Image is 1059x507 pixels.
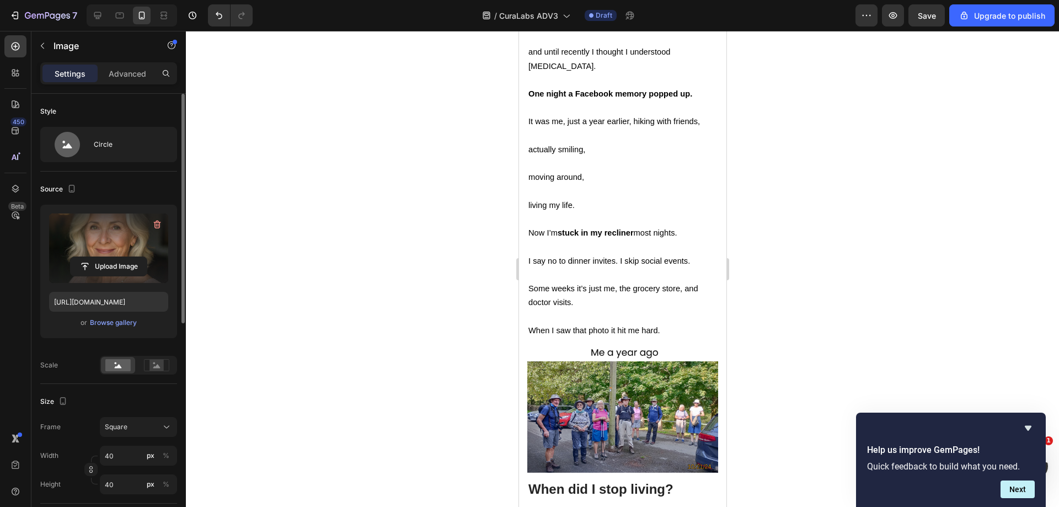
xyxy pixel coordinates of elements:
label: Height [40,479,61,489]
div: % [163,451,169,461]
div: Source [40,182,78,197]
p: Quick feedback to build what you need. [867,461,1035,472]
span: 1 [1044,436,1053,445]
div: Browse gallery [90,318,137,328]
div: Style [40,106,56,116]
h2: Help us improve GemPages! [867,444,1035,457]
div: Beta [8,202,26,211]
p: Image [54,39,147,52]
iframe: Design area [519,31,726,507]
button: Square [100,417,177,437]
div: Help us improve GemPages! [867,421,1035,498]
div: Scale [40,360,58,370]
button: Upgrade to publish [949,4,1055,26]
span: Draft [596,10,612,20]
button: px [159,478,173,491]
button: % [144,478,157,491]
button: % [144,449,157,462]
label: Frame [40,422,61,432]
span: Square [105,422,127,432]
p: 7 [72,9,77,22]
button: Hide survey [1021,421,1035,435]
span: / [494,10,497,22]
p: Advanced [109,68,146,79]
div: Upgrade to publish [959,10,1045,22]
button: Save [908,4,945,26]
span: or [81,316,87,329]
button: 7 [4,4,82,26]
div: Undo/Redo [208,4,253,26]
button: Next question [1001,481,1035,498]
div: Circle [94,132,161,157]
button: px [159,449,173,462]
label: Width [40,451,58,461]
div: px [147,479,154,489]
div: 450 [10,118,26,126]
button: Browse gallery [89,317,137,328]
p: Settings [55,68,85,79]
button: Upload Image [70,257,147,276]
div: % [163,479,169,489]
div: Size [40,394,69,409]
input: px% [100,474,177,494]
span: CuraLabs ADV3 [499,10,558,22]
input: px% [100,446,177,466]
input: https://example.com/image.jpg [49,292,168,312]
div: px [147,451,154,461]
span: Save [918,11,936,20]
